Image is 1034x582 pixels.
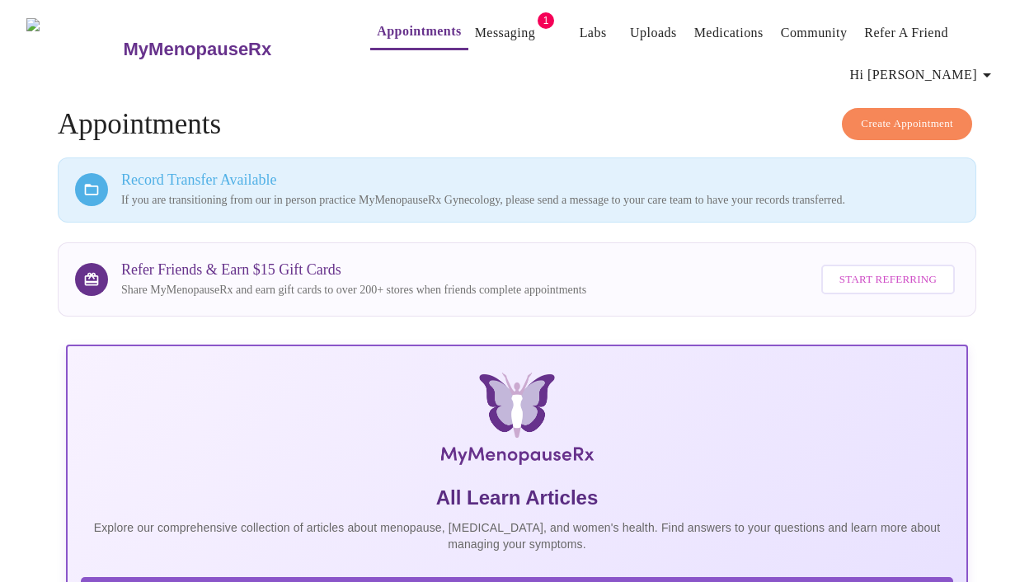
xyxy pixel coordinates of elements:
[850,63,997,87] span: Hi [PERSON_NAME]
[216,373,818,472] img: MyMenopauseRx Logo
[842,108,972,140] button: Create Appointment
[81,485,953,511] h5: All Learn Articles
[694,21,764,45] a: Medications
[839,270,937,289] span: Start Referring
[370,15,468,50] button: Appointments
[630,21,677,45] a: Uploads
[121,21,337,78] a: MyMenopauseRx
[26,18,121,80] img: MyMenopauseRx Logo
[468,16,542,49] button: Messaging
[688,16,770,49] button: Medications
[538,12,554,29] span: 1
[121,282,586,298] p: Share MyMenopauseRx and earn gift cards to over 200+ stores when friends complete appointments
[81,519,953,552] p: Explore our comprehensive collection of articles about menopause, [MEDICAL_DATA], and women's hea...
[121,261,586,279] h3: Refer Friends & Earn $15 Gift Cards
[377,20,461,43] a: Appointments
[817,256,959,303] a: Start Referring
[774,16,854,49] button: Community
[864,21,948,45] a: Refer a Friend
[58,108,976,141] h4: Appointments
[861,115,953,134] span: Create Appointment
[121,171,959,189] h3: Record Transfer Available
[124,39,272,60] h3: MyMenopauseRx
[781,21,848,45] a: Community
[623,16,684,49] button: Uploads
[121,192,959,209] p: If you are transitioning from our in person practice MyMenopauseRx Gynecology, please send a mess...
[844,59,1003,92] button: Hi [PERSON_NAME]
[475,21,535,45] a: Messaging
[821,265,955,295] button: Start Referring
[566,16,619,49] button: Labs
[858,16,955,49] button: Refer a Friend
[580,21,607,45] a: Labs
